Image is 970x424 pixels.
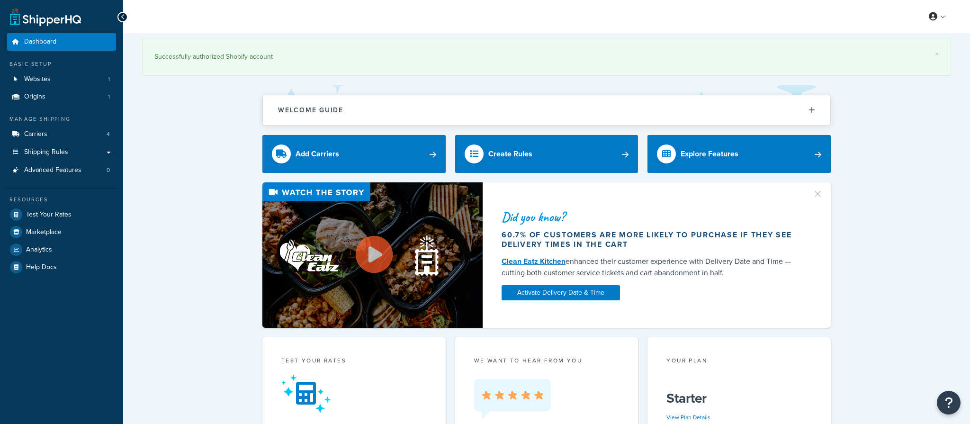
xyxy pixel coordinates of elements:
button: Welcome Guide [263,95,830,125]
h2: Welcome Guide [278,107,343,114]
div: Manage Shipping [7,115,116,123]
div: Basic Setup [7,60,116,68]
span: Websites [24,75,51,83]
a: Advanced Features0 [7,162,116,179]
div: Your Plan [666,356,812,367]
span: Analytics [26,246,52,254]
a: Dashboard [7,33,116,51]
div: Explore Features [681,147,738,161]
span: Test Your Rates [26,211,72,219]
a: Shipping Rules [7,144,116,161]
a: Origins1 [7,88,116,106]
span: Advanced Features [24,166,81,174]
a: Create Rules [455,135,638,173]
span: Help Docs [26,263,57,271]
a: Add Carriers [262,135,446,173]
span: Shipping Rules [24,148,68,156]
button: Open Resource Center [937,391,961,415]
a: Help Docs [7,259,116,276]
div: Did you know? [502,210,801,224]
a: Explore Features [647,135,831,173]
a: Analytics [7,241,116,258]
a: Test Your Rates [7,206,116,223]
a: Clean Eatz Kitchen [502,256,566,267]
li: Websites [7,71,116,88]
div: Test your rates [281,356,427,367]
span: 1 [108,75,110,83]
div: Create Rules [488,147,532,161]
li: Advanced Features [7,162,116,179]
a: Carriers4 [7,126,116,143]
li: Carriers [7,126,116,143]
p: we want to hear from you [474,356,620,365]
span: Dashboard [24,38,56,46]
a: × [935,50,939,58]
span: 4 [107,130,110,138]
li: Origins [7,88,116,106]
a: Marketplace [7,224,116,241]
span: Carriers [24,130,47,138]
span: 1 [108,93,110,101]
span: 0 [107,166,110,174]
span: Origins [24,93,45,101]
div: Add Carriers [296,147,339,161]
span: Marketplace [26,228,62,236]
a: Activate Delivery Date & Time [502,285,620,300]
img: Video thumbnail [262,182,483,328]
div: Resources [7,196,116,204]
a: Websites1 [7,71,116,88]
div: Successfully authorized Shopify account [154,50,939,63]
a: View Plan Details [666,413,710,422]
h5: Starter [666,391,812,406]
div: 60.7% of customers are more likely to purchase if they see delivery times in the cart [502,230,801,249]
div: enhanced their customer experience with Delivery Date and Time — cutting both customer service ti... [502,256,801,279]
